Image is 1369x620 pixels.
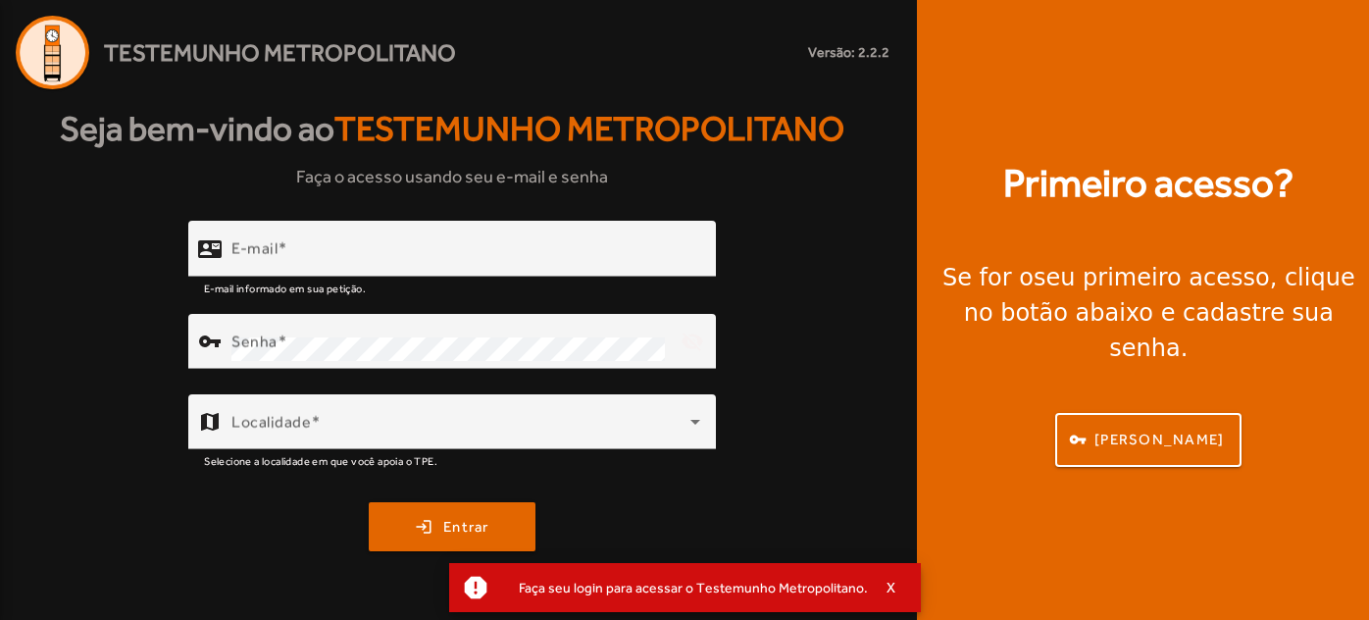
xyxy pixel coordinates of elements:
strong: seu primeiro acesso [1034,264,1270,291]
button: Entrar [369,502,535,551]
mat-icon: map [198,410,222,434]
strong: Seja bem-vindo ao [60,103,844,155]
mat-hint: Selecione a localidade em que você apoia o TPE. [204,449,437,471]
img: Logo Agenda [16,16,89,89]
div: Faça seu login para acessar o Testemunho Metropolitano. [503,574,868,601]
mat-label: Localidade [231,412,311,431]
mat-label: E-mail [231,238,278,257]
button: [PERSON_NAME] [1055,413,1242,467]
mat-hint: E-mail informado em sua petição. [204,277,366,298]
span: [PERSON_NAME] [1094,429,1224,451]
strong: Primeiro acesso? [1003,154,1293,213]
span: Entrar [443,516,489,539]
small: Versão: 2.2.2 [808,42,889,63]
mat-icon: visibility_off [669,318,716,365]
mat-icon: report [461,573,490,602]
mat-icon: vpn_key [198,330,222,353]
mat-icon: contact_mail [198,236,222,260]
span: X [887,579,896,596]
span: Testemunho Metropolitano [104,35,456,71]
button: X [868,579,917,596]
mat-label: Senha [231,332,278,350]
div: Se for o , clique no botão abaixo e cadastre sua senha. [940,260,1357,366]
span: Faça o acesso usando seu e-mail e senha [296,163,608,189]
span: Testemunho Metropolitano [334,109,844,148]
